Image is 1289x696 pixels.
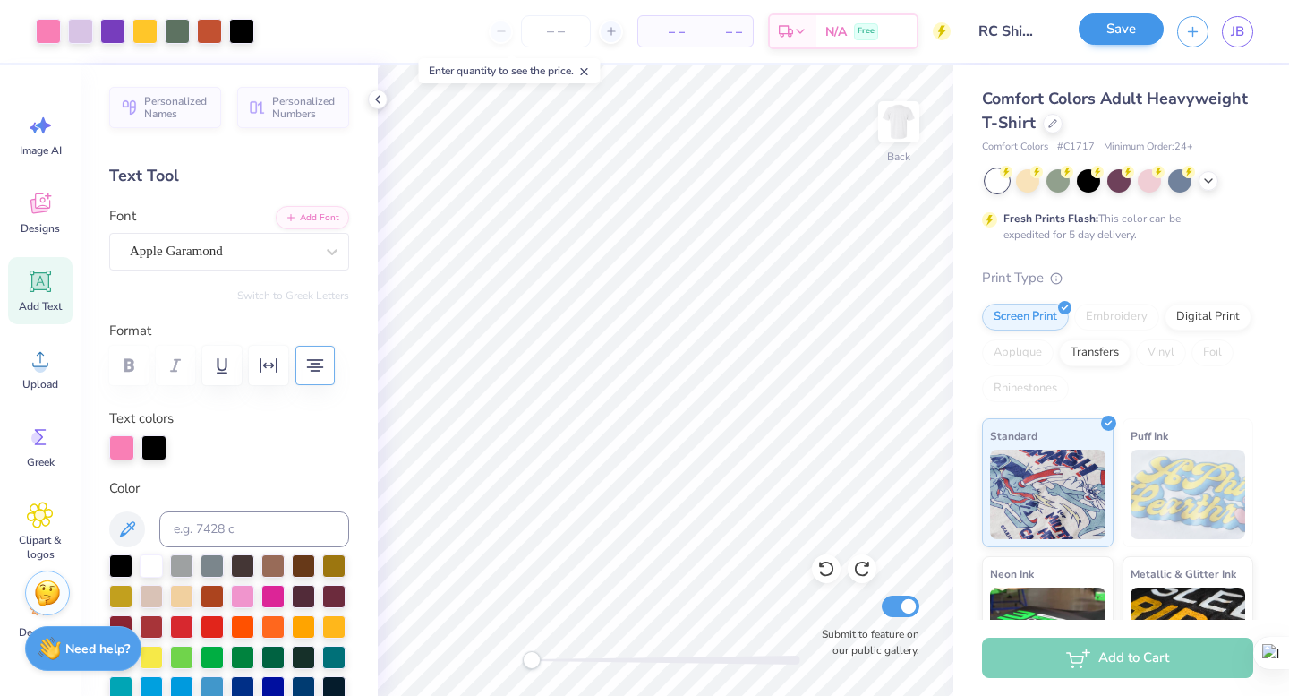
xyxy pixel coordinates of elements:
input: e.g. 7428 c [159,511,349,547]
label: Format [109,321,349,341]
div: Vinyl [1136,339,1186,366]
div: Accessibility label [523,651,541,669]
span: Minimum Order: 24 + [1104,140,1193,155]
label: Submit to feature on our public gallery. [812,626,919,658]
div: Screen Print [982,304,1069,331]
span: Free [858,25,875,38]
div: Back [887,149,910,165]
button: Add Font [276,206,349,229]
span: Metallic & Glitter Ink [1131,564,1236,583]
span: N/A [825,22,847,41]
span: Image AI [20,143,62,158]
span: Designs [21,221,60,236]
span: Personalized Numbers [272,95,338,120]
div: Print Type [982,268,1253,288]
span: Neon Ink [990,564,1034,583]
span: Greek [27,455,55,469]
label: Color [109,478,349,499]
img: Back [881,104,917,140]
div: Transfers [1059,339,1131,366]
div: This color can be expedited for 5 day delivery. [1003,211,1224,243]
div: Foil [1191,339,1234,366]
div: Applique [982,339,1054,366]
label: Font [109,206,136,227]
div: Enter quantity to see the price. [419,58,601,83]
img: Puff Ink [1131,450,1246,539]
span: Clipart & logos [11,533,70,562]
span: Comfort Colors [982,140,1048,155]
span: Standard [990,426,1037,445]
img: Standard [990,450,1105,539]
strong: Need help? [65,640,130,657]
span: Add Text [19,299,62,314]
div: Text Tool [109,164,349,188]
img: Neon Ink [990,588,1105,677]
img: Metallic & Glitter Ink [1131,588,1246,677]
button: Switch to Greek Letters [237,288,349,303]
div: Digital Print [1165,304,1251,331]
span: Puff Ink [1131,426,1168,445]
div: Rhinestones [982,375,1069,402]
input: – – [521,15,591,47]
div: Embroidery [1074,304,1159,331]
span: Decorate [19,625,62,640]
span: Personalized Names [144,95,210,120]
label: Text colors [109,408,174,429]
span: Comfort Colors Adult Heavyweight T-Shirt [982,88,1248,133]
strong: Fresh Prints Flash: [1003,211,1098,226]
button: Personalized Numbers [237,87,349,128]
button: Save [1079,13,1164,45]
span: – – [706,22,742,41]
input: Untitled Design [964,13,1052,49]
span: Upload [22,377,58,391]
button: Personalized Names [109,87,221,128]
a: JB [1222,16,1253,47]
span: # C1717 [1057,140,1095,155]
span: – – [649,22,685,41]
span: JB [1231,21,1244,42]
